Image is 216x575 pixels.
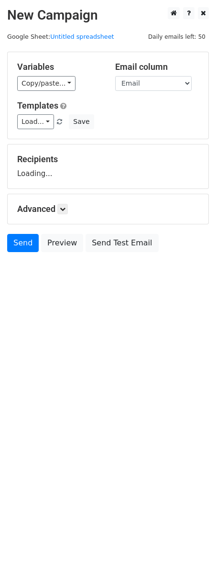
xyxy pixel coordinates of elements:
a: Copy/paste... [17,76,76,91]
h5: Email column [115,62,199,72]
h2: New Campaign [7,7,209,23]
a: Load... [17,114,54,129]
a: Send [7,234,39,252]
h5: Recipients [17,154,199,165]
span: Daily emails left: 50 [145,32,209,42]
div: Loading... [17,154,199,179]
a: Preview [41,234,83,252]
a: Untitled spreadsheet [50,33,114,40]
a: Send Test Email [86,234,158,252]
small: Google Sheet: [7,33,114,40]
h5: Advanced [17,204,199,214]
h5: Variables [17,62,101,72]
a: Templates [17,100,58,111]
button: Save [69,114,94,129]
a: Daily emails left: 50 [145,33,209,40]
